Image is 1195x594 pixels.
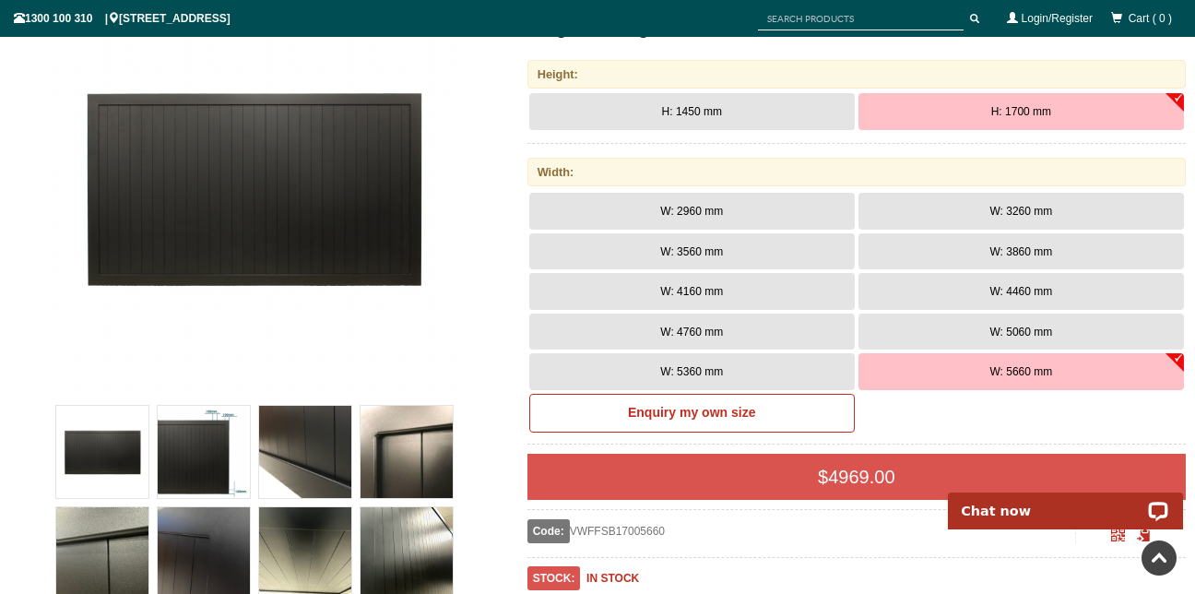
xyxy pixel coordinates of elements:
[858,353,1184,390] button: W: 5660 mm
[527,60,1186,89] div: Height:
[662,105,722,118] span: H: 1450 mm
[628,405,755,420] b: Enquiry my own size
[529,193,855,230] button: W: 2960 mm
[989,285,1052,298] span: W: 4460 mm
[527,158,1186,186] div: Width:
[660,205,723,218] span: W: 2960 mm
[527,519,1076,543] div: VWFFSB17005660
[529,273,855,310] button: W: 4160 mm
[989,245,1052,258] span: W: 3860 mm
[858,93,1184,130] button: H: 1700 mm
[1111,530,1125,543] a: Click to enlarge and scan to share.
[529,233,855,270] button: W: 3560 mm
[527,519,570,543] span: Code:
[858,273,1184,310] button: W: 4460 mm
[14,12,231,25] span: 1300 100 310 | [STREET_ADDRESS]
[991,105,1051,118] span: H: 1700 mm
[858,193,1184,230] button: W: 3260 mm
[529,93,855,130] button: H: 1450 mm
[936,471,1195,529] iframe: LiveChat chat widget
[660,245,723,258] span: W: 3560 mm
[56,406,148,498] img: VWFFSB - Flat Top (Full Privacy) - Single Aluminium Driveway Gate - Single Sliding Gate - Matte B...
[828,467,894,487] span: 4969.00
[158,406,250,498] img: VWFFSB - Flat Top (Full Privacy) - Single Aluminium Driveway Gate - Single Sliding Gate - Matte B...
[529,353,855,390] button: W: 5360 mm
[660,285,723,298] span: W: 4160 mm
[529,394,855,433] a: Enquiry my own size
[527,454,1186,500] div: $
[989,326,1052,339] span: W: 5060 mm
[858,233,1184,270] button: W: 3860 mm
[758,7,964,30] input: SEARCH PRODUCTS
[259,406,351,498] img: VWFFSB - Flat Top (Full Privacy) - Single Aluminium Driveway Gate - Single Sliding Gate - Matte B...
[1129,12,1172,25] span: Cart ( 0 )
[1137,529,1151,542] span: Click to copy the URL
[858,314,1184,350] button: W: 5060 mm
[660,365,723,378] span: W: 5360 mm
[989,365,1052,378] span: W: 5660 mm
[989,205,1052,218] span: W: 3260 mm
[361,406,453,498] img: VWFFSB - Flat Top (Full Privacy) - Single Aluminium Driveway Gate - Single Sliding Gate - Matte B...
[586,572,639,585] b: IN STOCK
[1022,12,1093,25] a: Login/Register
[527,566,581,590] span: STOCK:
[529,314,855,350] button: W: 4760 mm
[660,326,723,339] span: W: 4760 mm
